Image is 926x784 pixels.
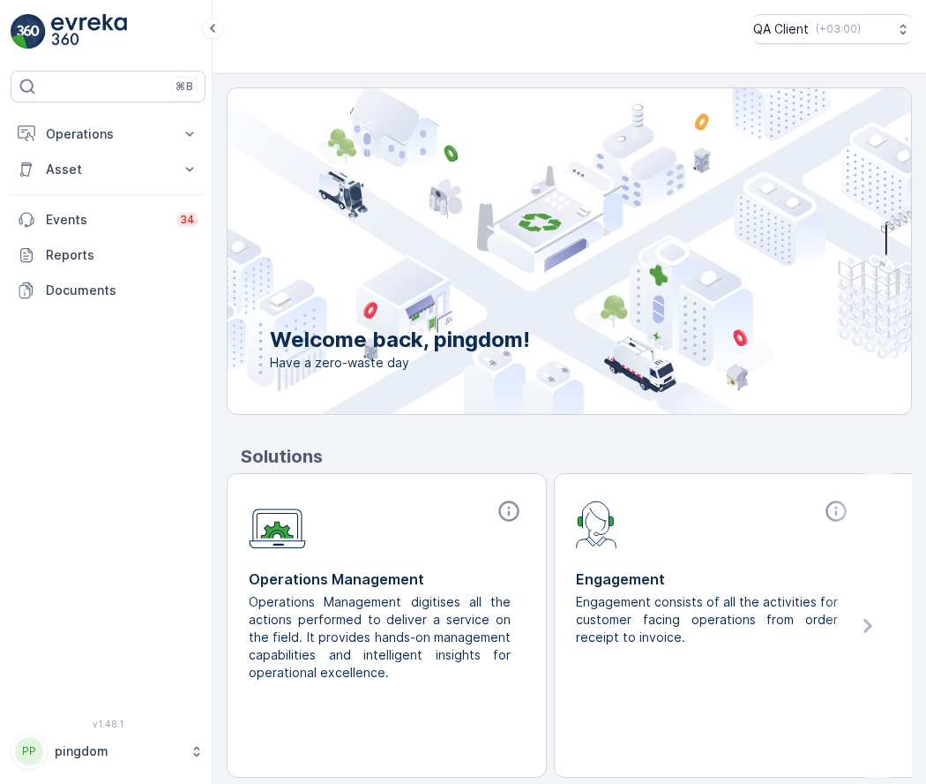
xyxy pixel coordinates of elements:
img: city illustration [148,88,911,414]
span: Have a zero-waste day [270,354,530,372]
button: Operations [11,117,205,152]
p: Operations [46,125,170,143]
img: module-icon [249,499,306,549]
p: Engagement [576,569,852,590]
a: Events34 [11,202,205,237]
div: PP [15,737,43,765]
p: Operations Management [249,569,525,590]
span: v 1.48.1 [11,719,205,729]
img: logo_light-DOdMpM7g.png [51,14,127,49]
p: ⌘B [175,79,193,94]
p: Welcome back, pingdom! [270,326,530,354]
button: QA Client(+03:00) [753,14,912,44]
p: Asset [46,161,170,178]
p: Engagement consists of all the activities for customer facing operations from order receipt to in... [576,593,838,646]
button: PPpingdom [11,733,205,770]
p: ( +03:00 ) [816,22,861,36]
p: Operations Management digitises all the actions performed to deliver a service on the field. It p... [249,593,511,682]
img: module-icon [576,499,617,548]
p: Reports [46,246,198,264]
p: 34 [180,213,195,227]
a: Documents [11,273,205,308]
button: Asset [11,152,205,187]
p: QA Client [753,20,809,38]
a: Reports [11,237,205,273]
p: pingdom [55,743,181,760]
p: Solutions [241,443,912,470]
p: Documents [46,282,198,299]
img: logo [11,14,46,49]
p: Events [46,211,166,229]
